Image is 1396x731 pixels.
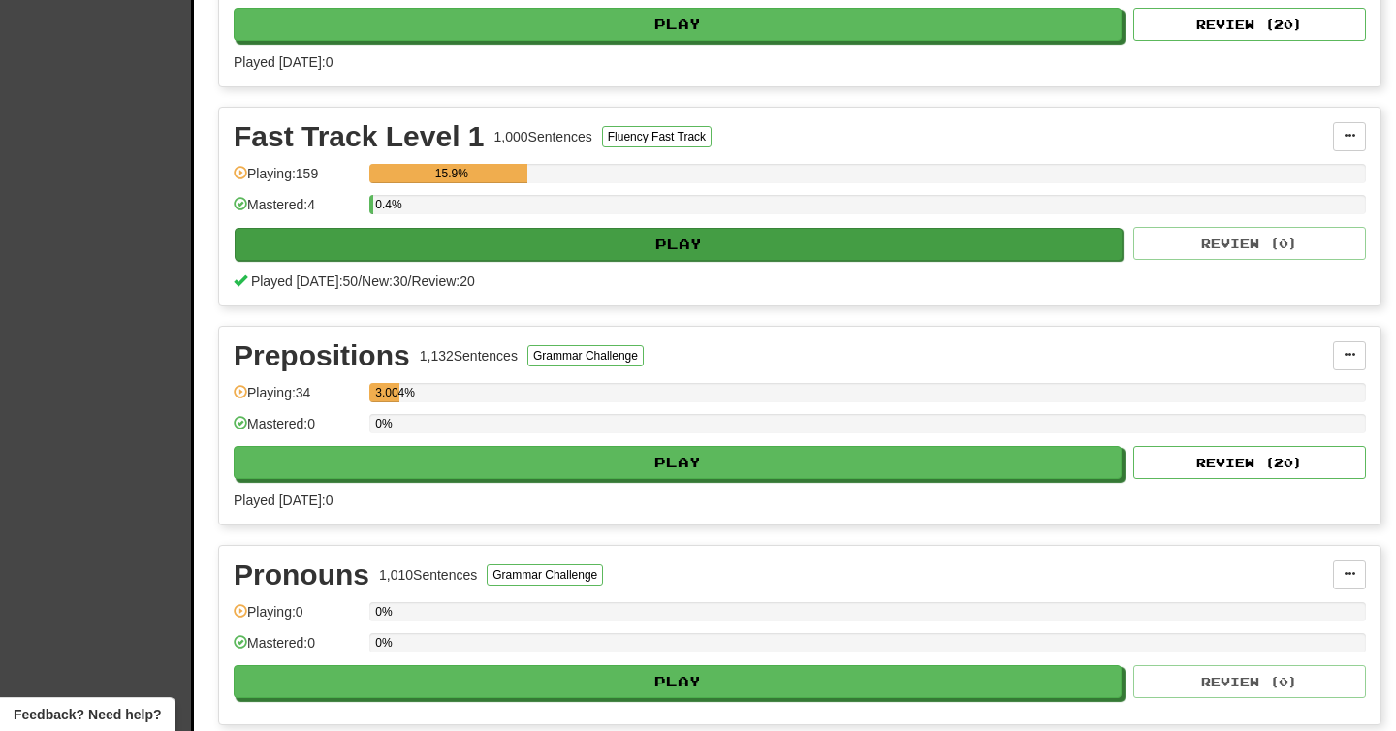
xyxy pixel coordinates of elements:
button: Grammar Challenge [487,564,603,586]
button: Review (20) [1133,8,1366,41]
button: Play [235,228,1123,261]
span: / [358,273,362,289]
div: Prepositions [234,341,410,370]
div: Pronouns [234,560,369,589]
div: Mastered: 0 [234,414,360,446]
div: 1,010 Sentences [379,565,477,585]
button: Grammar Challenge [527,345,644,366]
div: Playing: 159 [234,164,360,196]
div: 3.004% [375,383,399,402]
button: Review (0) [1133,227,1366,260]
span: Open feedback widget [14,705,161,724]
div: Fast Track Level 1 [234,122,485,151]
button: Play [234,446,1122,479]
button: Review (20) [1133,446,1366,479]
span: New: 30 [362,273,407,289]
div: Playing: 34 [234,383,360,415]
span: Review: 20 [411,273,474,289]
div: 15.9% [375,164,527,183]
span: Played [DATE]: 50 [251,273,358,289]
button: Play [234,8,1122,41]
span: Played [DATE]: 0 [234,493,333,508]
div: 1,132 Sentences [420,346,518,365]
button: Review (0) [1133,665,1366,698]
span: Played [DATE]: 0 [234,54,333,70]
button: Fluency Fast Track [602,126,712,147]
span: / [408,273,412,289]
div: Mastered: 4 [234,195,360,227]
div: Mastered: 0 [234,633,360,665]
div: Playing: 0 [234,602,360,634]
div: 1,000 Sentences [494,127,592,146]
button: Play [234,665,1122,698]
